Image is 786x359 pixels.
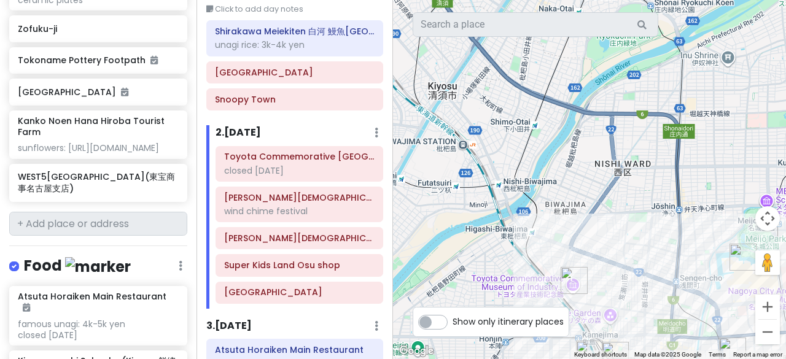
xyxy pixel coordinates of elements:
[215,26,375,37] h6: Shirakawa Meiekiten 白河 鰻魚飯 名駅店
[224,151,375,162] h6: Toyota Commemorative Museum of Industry and Technology
[206,320,252,333] h6: 3 . [DATE]
[18,87,178,98] h6: [GEOGRAPHIC_DATA]
[18,142,178,153] div: sunflowers: [URL][DOMAIN_NAME]
[24,256,131,276] h4: Food
[18,291,178,313] h6: Atsuta Horaiken Main Restaurant
[755,295,780,319] button: Zoom in
[18,171,178,193] h6: WEST5[GEOGRAPHIC_DATA](東宝商事名古屋支店)
[730,244,757,271] div: Honmaru Palace Museum Shop
[206,3,383,15] small: Click to add day notes
[755,320,780,344] button: Zoom out
[9,212,187,236] input: + Add place or address
[18,55,178,66] h6: Tokoname Pottery Footpath
[755,250,780,275] button: Drag Pegman onto the map to open Street View
[413,12,658,37] input: Search a place
[121,88,128,96] i: Added to itinerary
[224,260,375,271] h6: Super Kids Land Osu shop
[634,351,701,358] span: Map data ©2025 Google
[224,206,375,217] div: wind chime festival
[23,303,30,312] i: Added to itinerary
[65,257,131,276] img: marker
[396,343,437,359] img: Google
[396,343,437,359] a: Open this area in Google Maps (opens a new window)
[574,350,627,359] button: Keyboard shortcuts
[215,344,375,355] h6: Atsuta Horaiken Main Restaurant
[224,192,375,203] h6: Wakamiya Hachiman Shrine 若宮八幡社
[224,287,375,298] h6: Osu Shotengai Shopping Street
[709,351,726,358] a: Terms
[150,56,158,64] i: Added to itinerary
[755,206,780,231] button: Map camera controls
[224,165,375,176] div: closed [DATE]
[453,315,564,328] span: Show only itinerary places
[18,23,178,34] h6: Zofuku-ji
[215,94,375,105] h6: Snoopy Town
[561,267,588,294] div: Toyota Commemorative Museum of Industry and Technology
[733,351,782,358] a: Report a map error
[18,115,178,137] h6: Kanko Noen Hana Hiroba Tourist Farm
[215,67,375,78] h6: Esca underground shopping center
[216,126,261,139] h6: 2 . [DATE]
[224,233,375,244] h6: 三輪神社 Miwa Shrine
[18,318,178,341] div: famous unagi: 4k-5k yen closed [DATE]
[215,39,375,50] div: unagi rice: 3k-4k yen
